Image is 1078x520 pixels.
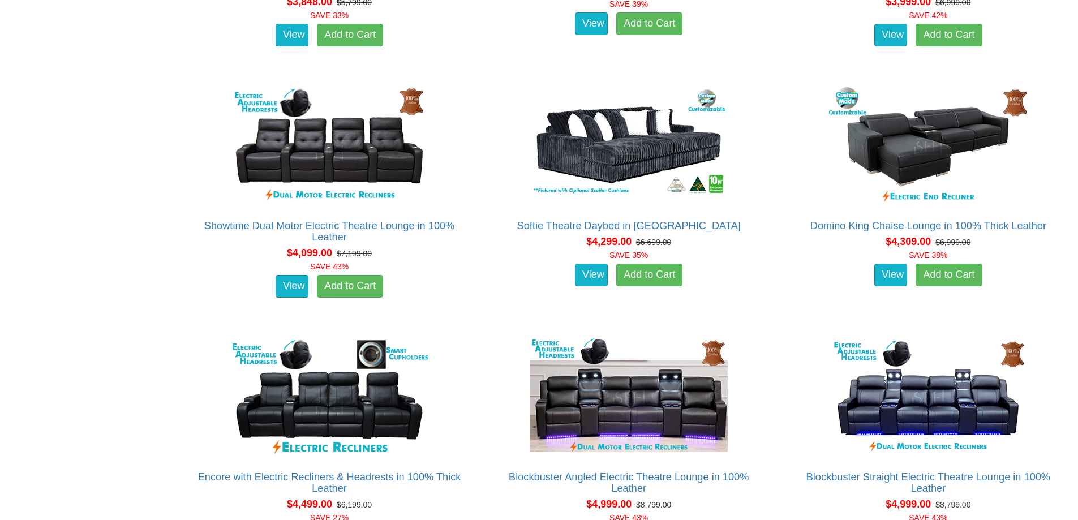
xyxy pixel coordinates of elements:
[337,500,372,509] del: $6,199.00
[204,220,454,243] a: Showtime Dual Motor Electric Theatre Lounge in 100% Leather
[527,336,731,460] img: Blockbuster Angled Electric Theatre Lounge in 100% Leather
[586,498,632,510] span: $4,999.00
[826,336,1030,460] img: Blockbuster Straight Electric Theatre Lounge in 100% Leather
[517,220,741,231] a: Softie Theatre Daybed in [GEOGRAPHIC_DATA]
[874,264,907,286] a: View
[276,275,308,298] a: View
[886,236,931,247] span: $4,309.00
[636,238,671,247] del: $6,699.00
[287,247,332,259] span: $4,099.00
[886,498,931,510] span: $4,999.00
[586,236,632,247] span: $4,299.00
[935,500,970,509] del: $8,799.00
[227,336,431,460] img: Encore with Electric Recliners & Headrests in 100% Thick Leather
[317,24,383,46] a: Add to Cart
[616,12,682,35] a: Add to Cart
[916,24,982,46] a: Add to Cart
[916,264,982,286] a: Add to Cart
[909,251,947,260] font: SAVE 38%
[810,220,1046,231] a: Domino King Chaise Lounge in 100% Thick Leather
[636,500,671,509] del: $8,799.00
[310,262,349,271] font: SAVE 43%
[317,275,383,298] a: Add to Cart
[826,84,1030,209] img: Domino King Chaise Lounge in 100% Thick Leather
[935,238,970,247] del: $6,999.00
[310,11,349,20] font: SAVE 33%
[874,24,907,46] a: View
[287,498,332,510] span: $4,499.00
[575,264,608,286] a: View
[276,24,308,46] a: View
[609,251,648,260] font: SAVE 35%
[337,249,372,258] del: $7,199.00
[198,471,461,494] a: Encore with Electric Recliners & Headrests in 100% Thick Leather
[616,264,682,286] a: Add to Cart
[806,471,1050,494] a: Blockbuster Straight Electric Theatre Lounge in 100% Leather
[575,12,608,35] a: View
[909,11,947,20] font: SAVE 42%
[509,471,749,494] a: Blockbuster Angled Electric Theatre Lounge in 100% Leather
[227,84,431,209] img: Showtime Dual Motor Electric Theatre Lounge in 100% Leather
[527,84,731,209] img: Softie Theatre Daybed in Fabric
